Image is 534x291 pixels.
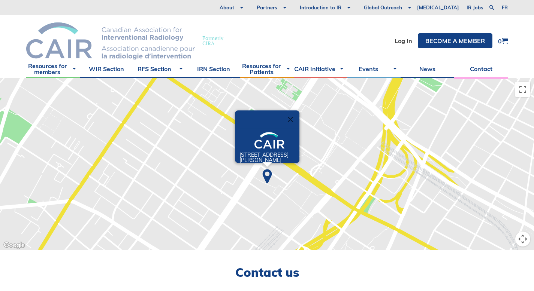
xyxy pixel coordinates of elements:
[347,59,401,78] a: Events
[515,232,530,246] button: Map camera controls
[515,82,530,97] button: Toggle fullscreen view
[502,5,508,10] a: fr
[26,59,80,78] a: Resources for members
[187,59,240,78] a: IRN Section
[281,110,299,128] button: Close
[202,36,223,46] span: Formerly CIRA
[454,59,508,78] a: Contact
[80,59,133,78] a: WIR Section
[395,38,412,44] a: Log In
[26,265,508,279] h2: Contact us
[239,152,299,163] p: [STREET_ADDRESS][PERSON_NAME]
[401,59,454,78] a: News
[2,241,27,250] img: Google
[418,33,492,48] a: Become a member
[2,241,27,250] a: Open this area in Google Maps (opens a new window)
[240,59,294,78] a: Resources for Patients
[133,59,187,78] a: RFS Section
[254,132,284,148] img: Logo_CAIR_footer.svg
[294,59,347,78] a: CAIR Initiative
[498,38,508,44] a: 0
[26,22,195,59] img: CIRA
[26,22,231,59] a: FormerlyCIRA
